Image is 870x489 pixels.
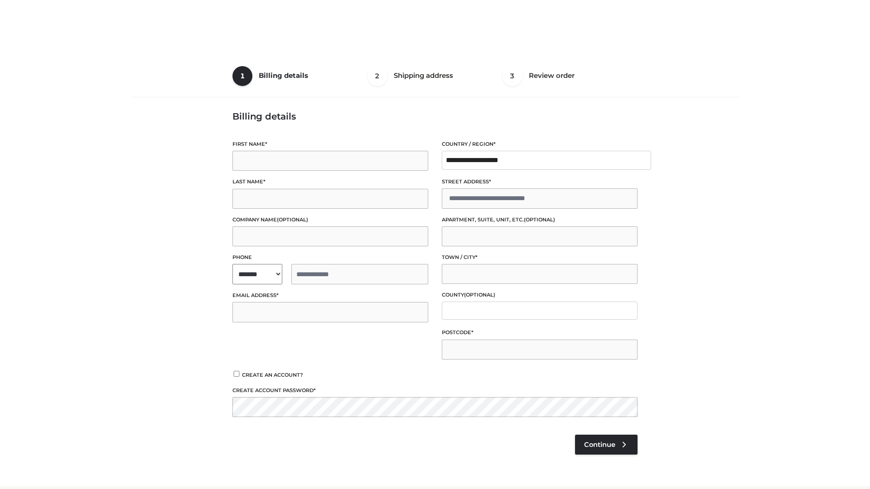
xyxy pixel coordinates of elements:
span: 2 [367,66,387,86]
span: (optional) [464,292,495,298]
label: Town / City [442,253,638,262]
label: Email address [232,291,428,300]
label: County [442,291,638,299]
label: Postcode [442,328,638,337]
label: Company name [232,216,428,224]
label: Last name [232,177,428,186]
span: Billing details [259,71,308,80]
label: Phone [232,253,428,262]
label: Create account password [232,386,638,395]
span: Review order [529,71,575,80]
h3: Billing details [232,111,638,122]
span: Create an account? [242,372,303,378]
label: Apartment, suite, unit, etc. [442,216,638,224]
span: Continue [584,441,615,449]
a: Continue [575,435,638,455]
span: (optional) [524,216,555,223]
span: 1 [232,66,252,86]
span: 3 [503,66,522,86]
input: Create an account? [232,371,241,377]
span: (optional) [277,216,308,223]
span: Shipping address [394,71,453,80]
label: First name [232,140,428,149]
label: Country / Region [442,140,638,149]
label: Street address [442,177,638,186]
